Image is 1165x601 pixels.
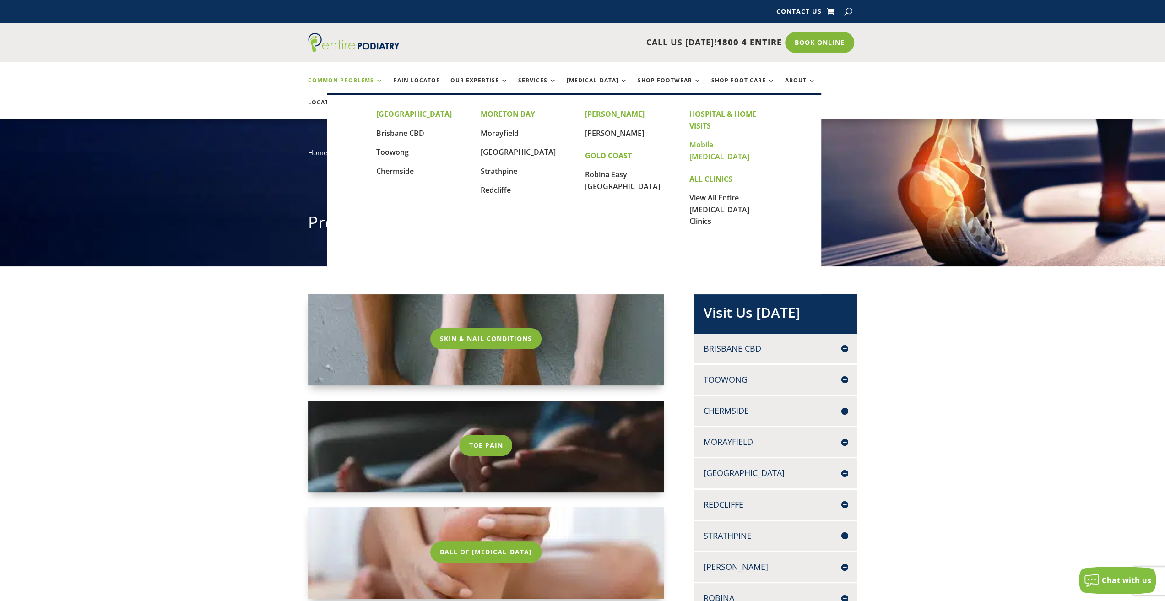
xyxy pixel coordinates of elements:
[308,99,354,119] a: Locations
[785,77,816,97] a: About
[1102,575,1151,585] span: Chat with us
[376,109,452,119] strong: [GEOGRAPHIC_DATA]
[481,166,517,176] a: Strathpine
[481,185,511,195] a: Redcliffe
[785,32,854,53] a: Book Online
[481,109,535,119] strong: MORETON BAY
[717,37,782,48] span: 1800 4 ENTIRE
[689,174,732,184] strong: ALL CLINICS
[703,343,848,354] h4: Brisbane CBD
[703,374,848,385] h4: Toowong
[376,147,409,157] a: Toowong
[711,77,775,97] a: Shop Foot Care
[567,77,628,97] a: [MEDICAL_DATA]
[481,147,556,157] a: [GEOGRAPHIC_DATA]
[703,561,848,573] h4: [PERSON_NAME]
[459,435,512,456] a: Toe Pain
[689,193,749,226] a: View All Entire [MEDICAL_DATA] Clinics
[376,128,424,138] a: Brisbane CBD
[703,467,848,479] h4: [GEOGRAPHIC_DATA]
[703,499,848,510] h4: Redcliffe
[689,140,749,162] a: Mobile [MEDICAL_DATA]
[585,151,632,161] strong: GOLD COAST
[585,169,660,191] a: Robina Easy [GEOGRAPHIC_DATA]
[585,128,644,138] a: [PERSON_NAME]
[435,37,782,49] p: CALL US [DATE]!
[308,33,400,52] img: logo (1)
[393,77,440,97] a: Pain Locator
[481,128,519,138] a: Morayfield
[308,146,857,165] nav: breadcrumb
[430,541,542,563] a: Ball Of [MEDICAL_DATA]
[1079,567,1156,594] button: Chat with us
[703,530,848,541] h4: Strathpine
[518,77,557,97] a: Services
[638,77,701,97] a: Shop Footwear
[450,77,508,97] a: Our Expertise
[430,328,542,349] a: Skin & Nail Conditions
[703,405,848,417] h4: Chermside
[308,211,857,238] h1: Problems & Solutions
[308,77,383,97] a: Common Problems
[585,109,645,119] strong: [PERSON_NAME]
[689,109,757,131] strong: HOSPITAL & HOME VISITS
[703,303,848,327] h2: Visit Us [DATE]
[703,436,848,448] h4: Morayfield
[776,8,821,18] a: Contact Us
[308,45,400,54] a: Entire Podiatry
[376,166,414,176] a: Chermside
[308,148,327,157] a: Home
